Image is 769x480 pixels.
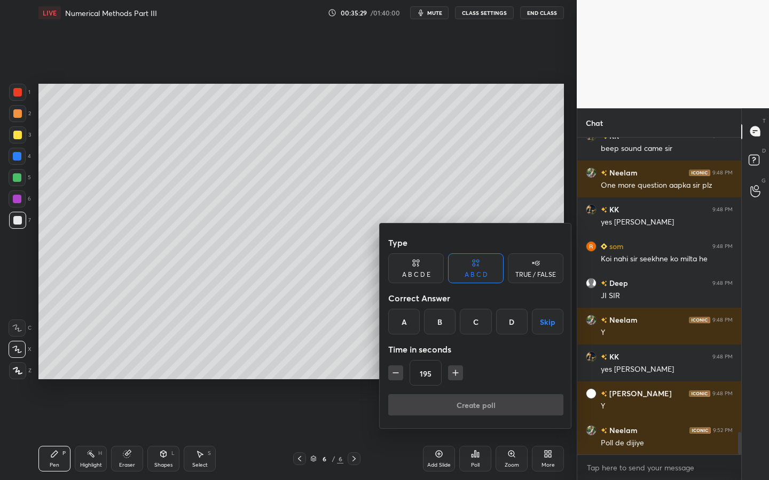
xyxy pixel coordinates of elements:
div: C [460,309,491,334]
div: B [424,309,456,334]
div: A B C D [465,271,488,278]
div: Correct Answer [388,287,563,309]
div: A B C D E [402,271,430,278]
div: D [496,309,528,334]
div: A [388,309,420,334]
div: TRUE / FALSE [515,271,556,278]
button: Skip [532,309,563,334]
div: Type [388,232,563,253]
div: Time in seconds [388,339,563,360]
